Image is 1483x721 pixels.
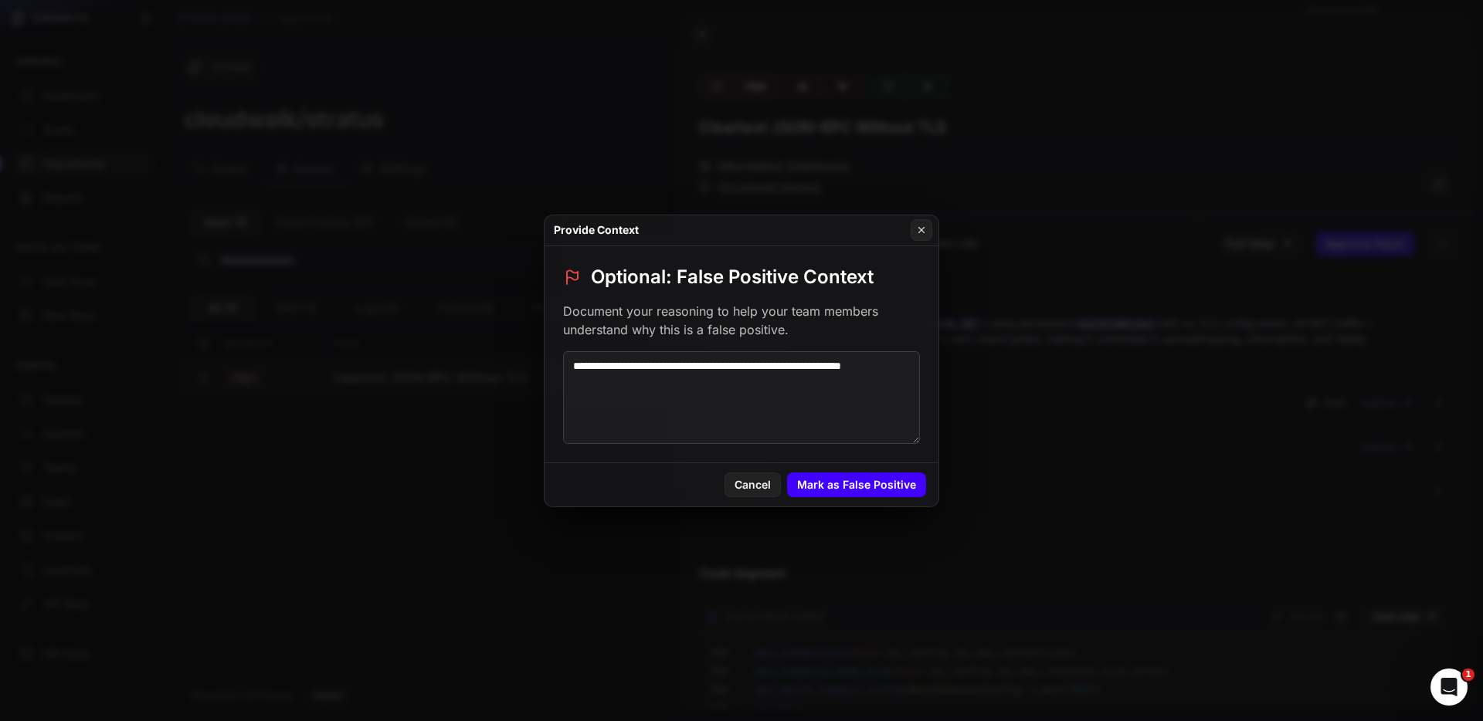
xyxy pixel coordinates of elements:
p: Document your reasoning to help your team members understand why this is a false positive. [563,302,920,339]
span: 1 [1462,669,1475,681]
h1: Optional: False Positive Context [591,265,874,289]
h4: Provide Context [554,222,639,238]
iframe: Intercom live chat [1430,669,1468,706]
button: Mark as False Positive [787,472,926,497]
button: Cancel [725,472,781,497]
